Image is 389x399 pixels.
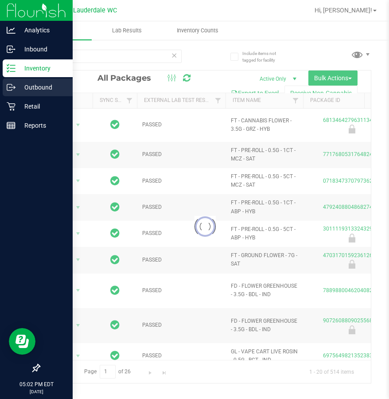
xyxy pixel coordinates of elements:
[165,27,230,35] span: Inventory Counts
[7,102,16,111] inline-svg: Retail
[64,7,117,14] span: Ft. Lauderdale WC
[171,50,177,61] span: Clear
[7,45,16,54] inline-svg: Inbound
[7,26,16,35] inline-svg: Analytics
[39,50,182,63] input: Search Package ID, Item Name, SKU, Lot or Part Number...
[9,328,35,355] iframe: Resource center
[162,21,233,40] a: Inventory Counts
[242,50,287,63] span: Include items not tagged for facility
[16,82,69,93] p: Outbound
[4,388,69,395] p: [DATE]
[100,27,154,35] span: Lab Results
[315,7,372,14] span: Hi, [PERSON_NAME]!
[16,25,69,35] p: Analytics
[7,83,16,92] inline-svg: Outbound
[16,44,69,55] p: Inbound
[7,121,16,130] inline-svg: Reports
[92,21,162,40] a: Lab Results
[4,380,69,388] p: 05:02 PM EDT
[16,101,69,112] p: Retail
[7,64,16,73] inline-svg: Inventory
[16,120,69,131] p: Reports
[16,63,69,74] p: Inventory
